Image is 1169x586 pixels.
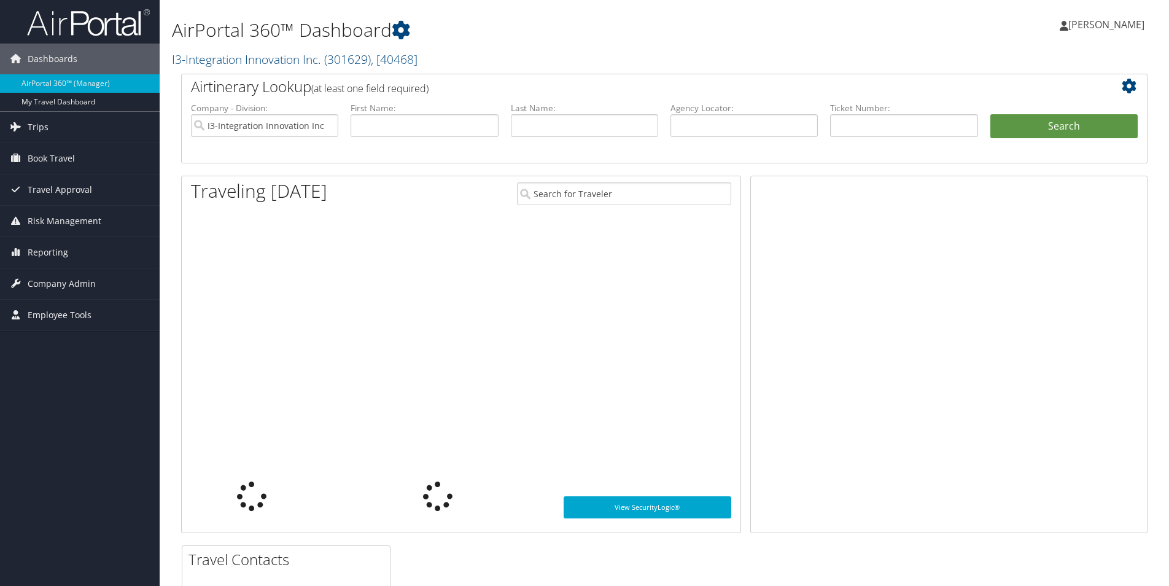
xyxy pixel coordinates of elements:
[191,178,327,204] h1: Traveling [DATE]
[191,76,1057,97] h2: Airtinerary Lookup
[311,82,429,95] span: (at least one field required)
[28,112,49,143] span: Trips
[28,268,96,299] span: Company Admin
[28,237,68,268] span: Reporting
[28,300,91,330] span: Employee Tools
[1060,6,1157,43] a: [PERSON_NAME]
[371,51,417,68] span: , [ 40468 ]
[830,102,977,114] label: Ticket Number:
[28,143,75,174] span: Book Travel
[188,549,390,570] h2: Travel Contacts
[351,102,498,114] label: First Name:
[28,206,101,236] span: Risk Management
[28,44,77,74] span: Dashboards
[172,51,417,68] a: I3-Integration Innovation Inc.
[28,174,92,205] span: Travel Approval
[1068,18,1144,31] span: [PERSON_NAME]
[990,114,1138,139] button: Search
[324,51,371,68] span: ( 301629 )
[517,182,731,205] input: Search for Traveler
[511,102,658,114] label: Last Name:
[27,8,150,37] img: airportal-logo.png
[670,102,818,114] label: Agency Locator:
[172,17,828,43] h1: AirPortal 360™ Dashboard
[191,102,338,114] label: Company - Division:
[564,496,731,518] a: View SecurityLogic®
